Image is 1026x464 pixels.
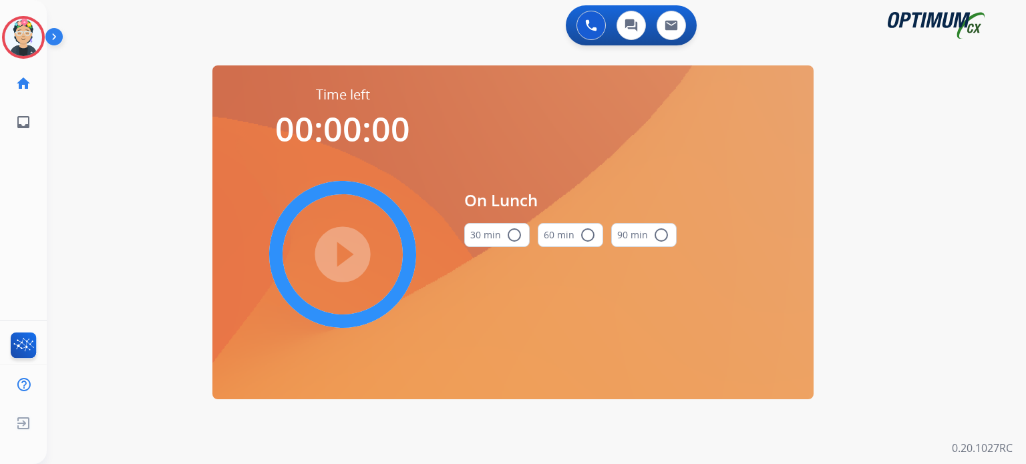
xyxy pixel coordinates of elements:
[464,188,677,212] span: On Lunch
[15,114,31,130] mat-icon: inbox
[611,223,677,247] button: 90 min
[538,223,603,247] button: 60 min
[275,106,410,152] span: 00:00:00
[653,227,669,243] mat-icon: radio_button_unchecked
[952,440,1013,456] p: 0.20.1027RC
[464,223,530,247] button: 30 min
[506,227,522,243] mat-icon: radio_button_unchecked
[580,227,596,243] mat-icon: radio_button_unchecked
[5,19,42,56] img: avatar
[316,85,370,104] span: Time left
[15,75,31,91] mat-icon: home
